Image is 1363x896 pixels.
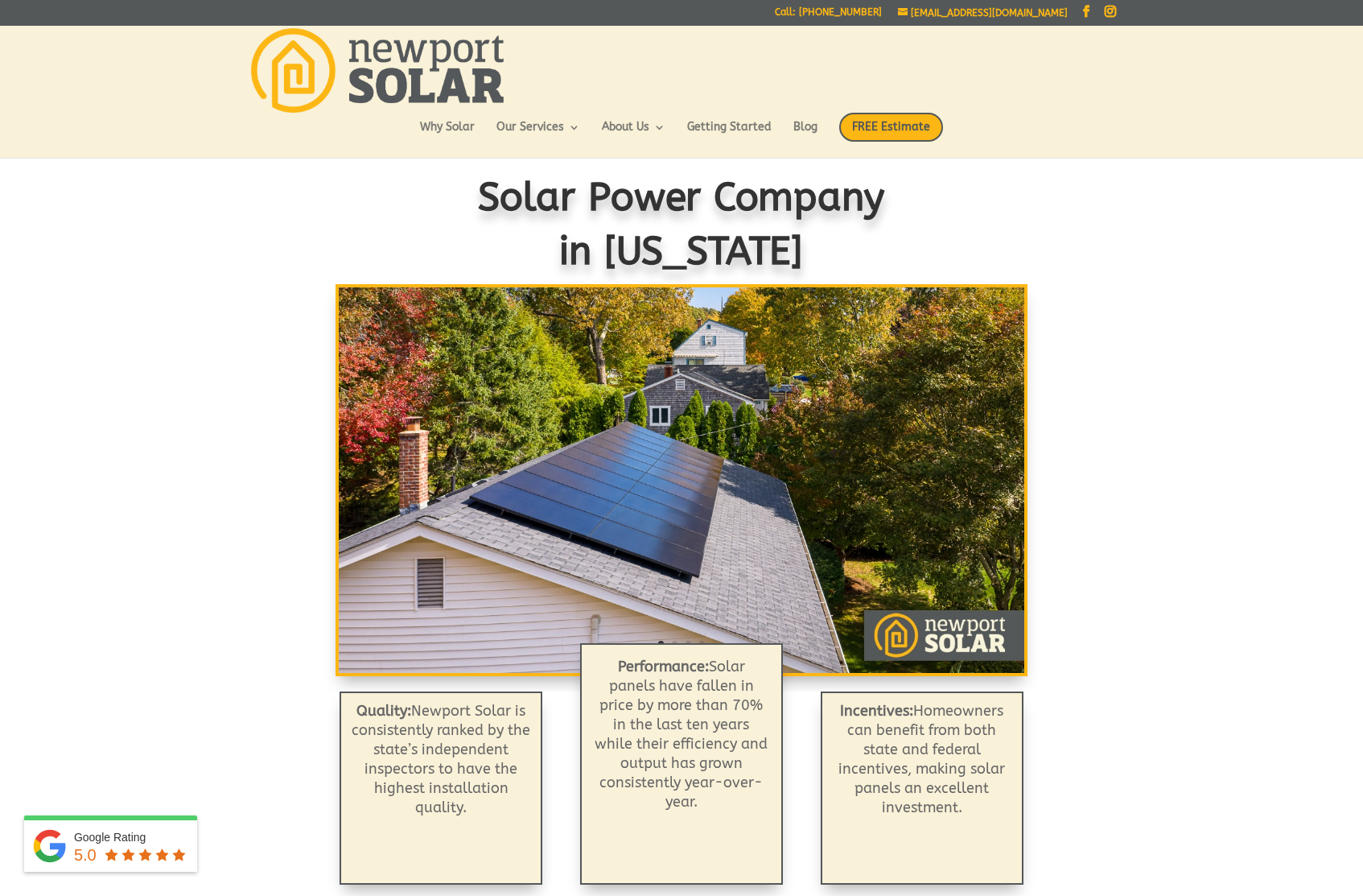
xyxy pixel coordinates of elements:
b: Performance: [618,658,709,675]
a: Why Solar [420,122,475,149]
a: [EMAIL_ADDRESS][DOMAIN_NAME] [898,7,1068,19]
span: Newport Solar is consistently ranked by the state’s independent inspectors to have the highest in... [352,702,530,816]
a: 4 [699,641,705,646]
span: Solar Power Company in [US_STATE] [478,175,885,274]
strong: Incentives: [840,702,913,720]
img: Solar Modules: Roof Mounted [339,287,1023,673]
a: 1 [658,641,664,646]
a: FREE Estimate [839,113,943,158]
a: Call: [PHONE_NUMBER] [775,7,882,24]
img: Newport Solar | Solar Energy Optimized. [251,28,504,113]
a: 2 [672,641,677,646]
a: Blog [793,122,817,149]
span: FREE Estimate [839,113,943,142]
strong: Quality: [356,702,411,720]
p: Solar panels have fallen in price by more than 70% in the last ten years while their efficiency a... [594,657,769,811]
a: Getting Started [687,122,772,149]
div: Google Rating [74,829,189,845]
a: Our Services [496,122,580,149]
p: Homeowners can benefit from both state and federal incentives, making solar panels an excellent i... [830,701,1014,817]
a: About Us [602,122,665,149]
span: 5.0 [74,846,97,864]
a: 3 [686,641,691,646]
